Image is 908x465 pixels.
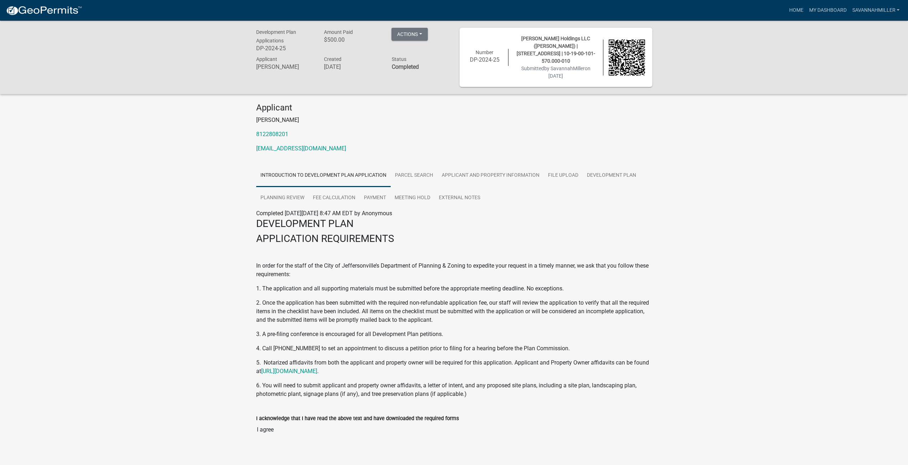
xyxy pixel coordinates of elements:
button: Actions [391,28,428,41]
p: 6. You will need to submit applicant and property owner affidavits, a letter of intent, and any p... [256,381,652,398]
h6: DP-2024-25 [467,56,503,63]
label: I acknowledge that I have read the above text and have downloaded the required forms [256,416,459,421]
a: File Upload [544,164,583,187]
span: Applicant [256,56,277,62]
span: Development Plan Applications [256,29,296,43]
a: Development Plan [583,164,640,187]
p: 5. Notarized affidavits from both the applicant and property owner will be required for this appl... [256,358,652,376]
p: In order for the staff of the City of Jeffersonville’s Department of Planning & Zoning to expedit... [256,262,652,279]
span: Amount Paid [324,29,352,35]
span: Created [324,56,341,62]
a: Payment [360,187,390,210]
p: 3. A pre-filing conference is encouraged for all Development Plan petitions. [256,330,652,339]
a: 8122808201 [256,131,288,138]
a: Parcel search [391,164,437,187]
span: by SavannahMiller [544,66,585,71]
a: Introduction to Development Plan Application [256,164,391,187]
a: Home [786,4,806,17]
span: Status [391,56,406,62]
p: [PERSON_NAME] [256,116,652,124]
a: SavannahMiller [849,4,902,17]
a: Meeting Hold [390,187,435,210]
p: 4. Call [PHONE_NUMBER] to set an appointment to discuss a petition prior to filing for a hearing ... [256,344,652,353]
a: My Dashboard [806,4,849,17]
h4: Applicant [256,103,652,113]
p: 2. Once the application has been submitted with the required non-refundable application fee, our ... [256,299,652,324]
span: Completed [DATE][DATE] 8:47 AM EDT by Anonymous [256,210,392,217]
a: External Notes [435,187,485,210]
span: Number [476,50,493,55]
h6: [PERSON_NAME] [256,63,313,70]
h6: DP-2024-25 [256,45,313,52]
span: Submitted on [DATE] [521,66,590,79]
strong: Completed [391,63,419,70]
img: QR code [609,40,645,76]
h6: $500.00 [324,36,381,43]
h6: [DATE] [324,63,381,70]
a: Fee Calculation [309,187,360,210]
a: [EMAIL_ADDRESS][DOMAIN_NAME] [256,145,346,152]
a: Planning Review [256,187,309,210]
a: [URL][DOMAIN_NAME] [261,368,317,374]
h3: APPLICATION REQUIREMENTS [256,233,652,245]
a: Applicant and Property Information [437,164,544,187]
h3: DEVELOPMENT PLAN [256,218,652,230]
span: [PERSON_NAME] Holdings LLC ([PERSON_NAME]) | [STREET_ADDRESS] | 10-19-00-101-570.000-010 [517,36,595,64]
p: 1. The application and all supporting materials must be submitted before the appropriate meeting ... [256,284,652,293]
